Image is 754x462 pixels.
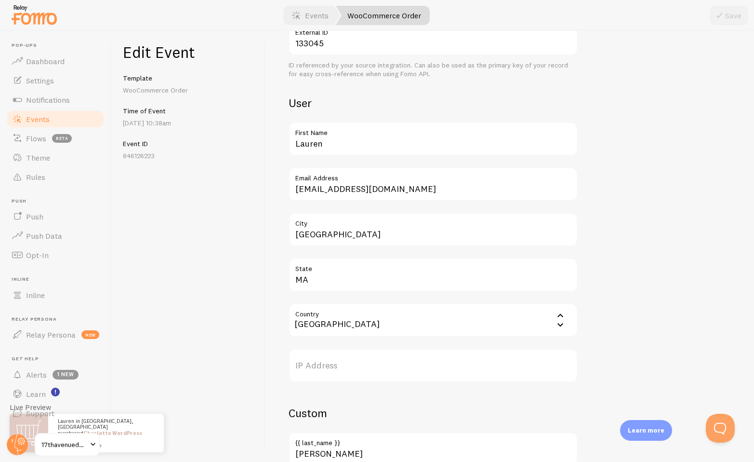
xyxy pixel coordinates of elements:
a: Settings [6,71,105,90]
span: Events [26,114,50,124]
h2: User [289,95,578,110]
a: Relay Persona new [6,325,105,344]
label: IP Address [289,349,578,382]
h1: Edit Event [123,42,253,62]
iframe: Help Scout Beacon - Open [706,414,735,443]
div: Learn more [620,420,672,441]
a: Rules [6,167,105,187]
a: Push Data [6,226,105,245]
span: Dashboard [26,56,65,66]
span: Alerts [26,370,47,380]
h5: Template [123,74,253,82]
label: First Name [289,122,578,138]
div: [GEOGRAPHIC_DATA] [289,303,385,337]
a: Alerts 1 new [6,365,105,384]
span: Pop-ups [12,42,105,49]
a: Learn [6,384,105,404]
a: Notifications [6,90,105,109]
h5: Time of Event [123,107,253,115]
h2: Custom [289,406,578,421]
span: Support [26,408,54,418]
a: Dashboard [6,52,105,71]
a: Flows beta [6,129,105,148]
a: Opt-In [6,245,105,265]
a: Theme [6,148,105,167]
span: 17thavenuedesigns [41,439,87,450]
span: Flows [26,134,46,143]
p: Learn more [628,426,664,435]
span: Notifications [26,95,70,105]
label: {{ last_name }} [289,432,578,448]
span: Opt-In [26,250,49,260]
p: [DATE] 10:38am [123,118,253,128]
span: beta [52,134,72,143]
a: Support [6,404,105,423]
span: Push [12,198,105,204]
span: Settings [26,76,54,85]
div: ID referenced by your source integration. Can also be used as the primary key of your record for ... [289,61,578,78]
span: Get Help [12,356,105,362]
span: Relay Persona [26,330,76,340]
svg: <p>Watch New Feature Tutorials!</p> [51,388,60,396]
img: fomo-relay-logo-orange.svg [10,2,58,27]
h5: Event ID [123,139,253,148]
label: City [289,213,578,229]
span: Inline [12,276,105,283]
a: Push [6,207,105,226]
a: Events [6,109,105,129]
a: 17thavenuedesigns [35,433,100,456]
a: Inline [6,285,105,305]
span: Push Data [26,231,62,241]
span: Learn [26,389,46,399]
span: Push [26,212,43,221]
span: Theme [26,153,50,163]
label: Email Address [289,167,578,184]
span: Inline [26,290,45,300]
p: 846126223 [123,151,253,161]
span: new [81,330,99,339]
p: WooCommerce Order [123,85,253,95]
span: Relay Persona [12,316,105,323]
span: 1 new [53,370,79,380]
span: Rules [26,172,45,182]
label: State [289,258,578,274]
